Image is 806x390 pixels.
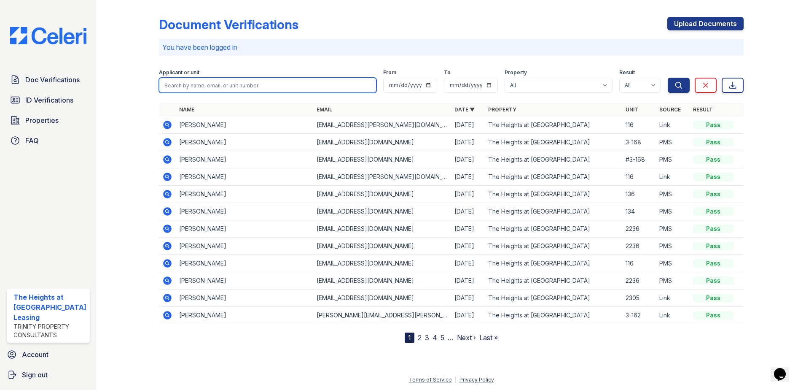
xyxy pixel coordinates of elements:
[448,333,454,343] span: …
[451,220,485,238] td: [DATE]
[485,220,623,238] td: The Heights at [GEOGRAPHIC_DATA]
[313,220,451,238] td: [EMAIL_ADDRESS][DOMAIN_NAME]
[485,307,623,324] td: The Heights at [GEOGRAPHIC_DATA]
[176,151,314,168] td: [PERSON_NAME]
[433,333,437,342] a: 4
[176,290,314,307] td: [PERSON_NAME]
[656,168,690,186] td: Link
[176,220,314,238] td: [PERSON_NAME]
[485,116,623,134] td: The Heights at [GEOGRAPHIC_DATA]
[159,69,199,76] label: Applicant or unit
[656,220,690,238] td: PMS
[622,186,656,203] td: 136
[451,168,485,186] td: [DATE]
[451,307,485,324] td: [DATE]
[317,106,332,113] a: Email
[485,255,623,272] td: The Heights at [GEOGRAPHIC_DATA]
[176,307,314,324] td: [PERSON_NAME]
[7,92,90,108] a: ID Verifications
[485,186,623,203] td: The Heights at [GEOGRAPHIC_DATA]
[485,290,623,307] td: The Heights at [GEOGRAPHIC_DATA]
[409,376,452,383] a: Terms of Service
[3,346,93,363] a: Account
[693,276,733,285] div: Pass
[451,116,485,134] td: [DATE]
[457,333,476,342] a: Next ›
[313,186,451,203] td: [EMAIL_ADDRESS][DOMAIN_NAME]
[693,311,733,320] div: Pass
[693,294,733,302] div: Pass
[451,203,485,220] td: [DATE]
[693,138,733,146] div: Pass
[771,356,798,382] iframe: chat widget
[444,69,451,76] label: To
[25,115,59,125] span: Properties
[418,333,422,342] a: 2
[693,225,733,233] div: Pass
[693,207,733,216] div: Pass
[656,134,690,151] td: PMS
[693,259,733,268] div: Pass
[455,376,457,383] div: |
[459,376,494,383] a: Privacy Policy
[619,69,635,76] label: Result
[693,242,733,250] div: Pass
[313,151,451,168] td: [EMAIL_ADDRESS][DOMAIN_NAME]
[451,134,485,151] td: [DATE]
[622,220,656,238] td: 2236
[176,168,314,186] td: [PERSON_NAME]
[485,272,623,290] td: The Heights at [GEOGRAPHIC_DATA]
[176,255,314,272] td: [PERSON_NAME]
[485,134,623,151] td: The Heights at [GEOGRAPHIC_DATA]
[179,106,194,113] a: Name
[313,116,451,134] td: [EMAIL_ADDRESS][PERSON_NAME][DOMAIN_NAME]
[622,116,656,134] td: 116
[441,333,444,342] a: 5
[622,272,656,290] td: 2236
[485,151,623,168] td: The Heights at [GEOGRAPHIC_DATA]
[451,151,485,168] td: [DATE]
[313,203,451,220] td: [EMAIL_ADDRESS][DOMAIN_NAME]
[313,272,451,290] td: [EMAIL_ADDRESS][DOMAIN_NAME]
[656,307,690,324] td: Link
[485,238,623,255] td: The Heights at [GEOGRAPHIC_DATA]
[7,132,90,149] a: FAQ
[162,42,741,52] p: You have been logged in
[176,203,314,220] td: [PERSON_NAME]
[176,116,314,134] td: [PERSON_NAME]
[13,292,86,322] div: The Heights at [GEOGRAPHIC_DATA] Leasing
[25,95,73,105] span: ID Verifications
[656,238,690,255] td: PMS
[425,333,429,342] a: 3
[7,112,90,129] a: Properties
[313,134,451,151] td: [EMAIL_ADDRESS][DOMAIN_NAME]
[454,106,475,113] a: Date ▼
[176,238,314,255] td: [PERSON_NAME]
[693,173,733,181] div: Pass
[622,290,656,307] td: 2305
[622,203,656,220] td: 134
[25,75,80,85] span: Doc Verifications
[656,116,690,134] td: Link
[451,255,485,272] td: [DATE]
[451,186,485,203] td: [DATE]
[622,307,656,324] td: 3-162
[485,203,623,220] td: The Heights at [GEOGRAPHIC_DATA]
[25,135,39,146] span: FAQ
[485,168,623,186] td: The Heights at [GEOGRAPHIC_DATA]
[13,322,86,339] div: Trinity Property Consultants
[479,333,498,342] a: Last »
[656,203,690,220] td: PMS
[22,370,48,380] span: Sign out
[622,168,656,186] td: 116
[3,366,93,383] a: Sign out
[505,69,527,76] label: Property
[313,307,451,324] td: [PERSON_NAME][EMAIL_ADDRESS][PERSON_NAME][DOMAIN_NAME]
[656,290,690,307] td: Link
[667,17,744,30] a: Upload Documents
[176,272,314,290] td: [PERSON_NAME]
[622,255,656,272] td: 116
[656,272,690,290] td: PMS
[176,186,314,203] td: [PERSON_NAME]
